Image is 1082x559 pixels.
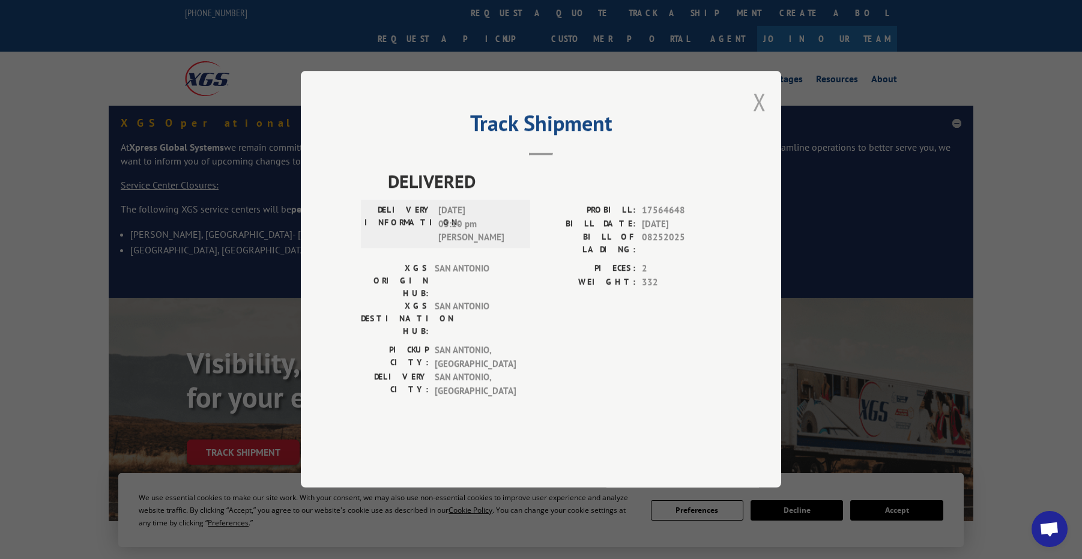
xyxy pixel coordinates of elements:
[364,204,432,245] label: DELIVERY INFORMATION:
[753,86,766,118] button: Close modal
[541,217,636,231] label: BILL DATE:
[361,262,429,300] label: XGS ORIGIN HUB:
[642,204,721,218] span: 17564648
[1032,511,1068,547] a: Open chat
[642,276,721,289] span: 332
[541,276,636,289] label: WEIGHT:
[541,204,636,218] label: PROBILL:
[361,300,429,338] label: XGS DESTINATION HUB:
[541,262,636,276] label: PIECES:
[388,168,721,195] span: DELIVERED
[435,344,516,371] span: SAN ANTONIO , [GEOGRAPHIC_DATA]
[438,204,519,245] span: [DATE] 03:10 pm [PERSON_NAME]
[361,344,429,371] label: PICKUP CITY:
[435,262,516,300] span: SAN ANTONIO
[642,262,721,276] span: 2
[361,371,429,398] label: DELIVERY CITY:
[642,231,721,256] span: 08252025
[435,300,516,338] span: SAN ANTONIO
[642,217,721,231] span: [DATE]
[435,371,516,398] span: SAN ANTONIO , [GEOGRAPHIC_DATA]
[361,115,721,137] h2: Track Shipment
[541,231,636,256] label: BILL OF LADING:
